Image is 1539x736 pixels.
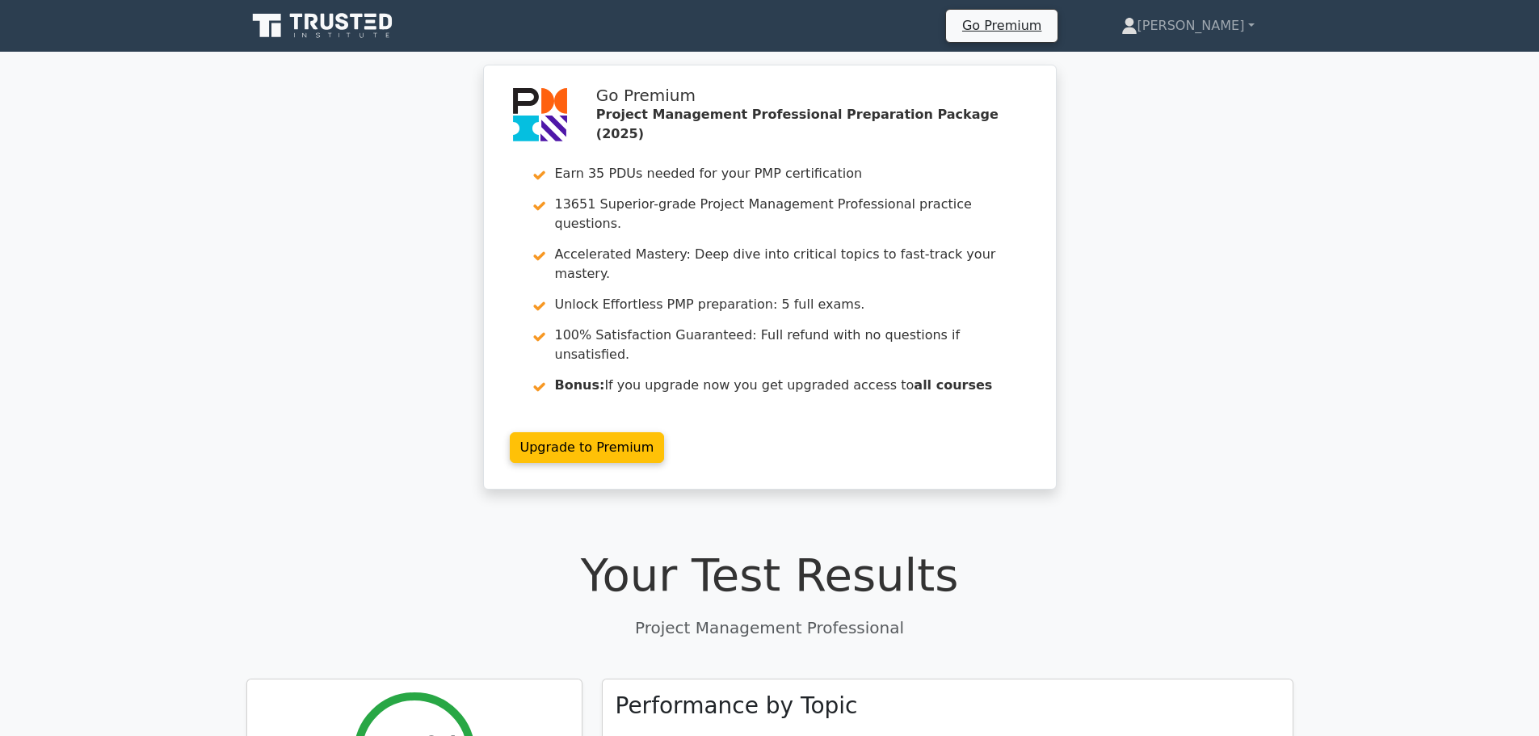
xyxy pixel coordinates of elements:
h1: Your Test Results [246,548,1293,602]
p: Project Management Professional [246,616,1293,640]
a: Go Premium [952,15,1051,36]
h3: Performance by Topic [616,692,858,720]
a: Upgrade to Premium [510,432,665,463]
a: [PERSON_NAME] [1083,10,1293,42]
